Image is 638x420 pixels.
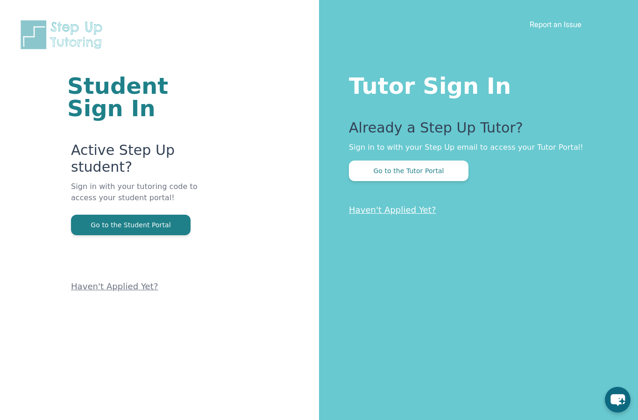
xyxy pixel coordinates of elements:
button: Go to the Tutor Portal [349,161,468,181]
h1: Tutor Sign In [349,71,601,97]
a: Report an Issue [530,20,581,29]
p: Sign in with your tutoring code to access your student portal! [71,181,207,215]
a: Haven't Applied Yet? [349,205,436,215]
button: chat-button [605,387,631,413]
h1: Student Sign In [67,75,207,119]
button: Go to the Student Portal [71,215,191,235]
p: Already a Step Up Tutor? [349,119,601,142]
a: Go to the Student Portal [71,220,191,229]
p: Active Step Up student? [71,142,207,181]
p: Sign in to with your Step Up email to access your Tutor Portal! [349,142,601,153]
img: Step Up Tutoring horizontal logo [19,19,108,51]
a: Haven't Applied Yet? [71,281,158,291]
a: Go to the Tutor Portal [349,166,468,175]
